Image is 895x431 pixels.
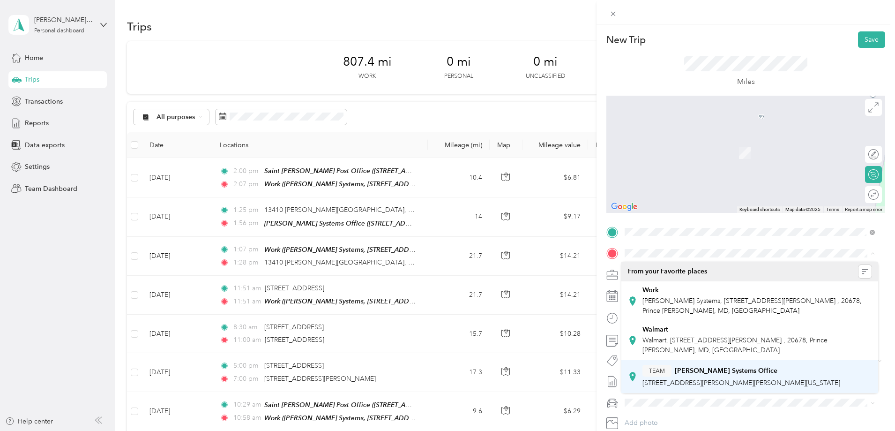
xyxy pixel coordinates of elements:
[642,379,840,387] span: [STREET_ADDRESS][PERSON_NAME][PERSON_NAME][US_STATE]
[621,416,885,430] button: Add photo
[739,206,780,213] button: Keyboard shortcuts
[826,207,839,212] a: Terms (opens in new tab)
[845,207,882,212] a: Report a map error
[642,286,659,295] strong: Work
[642,297,862,315] span: [PERSON_NAME] Systems, [STREET_ADDRESS][PERSON_NAME] , 20678, Prince [PERSON_NAME], MD, [GEOGRAPH...
[858,31,885,48] button: Save
[609,201,640,213] img: Google
[642,336,828,354] span: Walmart, [STREET_ADDRESS][PERSON_NAME] , 20678, Prince [PERSON_NAME], MD, [GEOGRAPHIC_DATA]
[642,365,671,377] button: TEAM
[737,76,755,88] p: Miles
[843,378,895,431] iframe: Everlance-gr Chat Button Frame
[606,33,646,46] p: New Trip
[675,367,777,375] strong: [PERSON_NAME] Systems Office
[785,207,820,212] span: Map data ©2025
[628,267,707,276] span: From your Favorite places
[642,325,668,334] strong: Walmart
[609,201,640,213] a: Open this area in Google Maps (opens a new window)
[649,367,665,375] span: TEAM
